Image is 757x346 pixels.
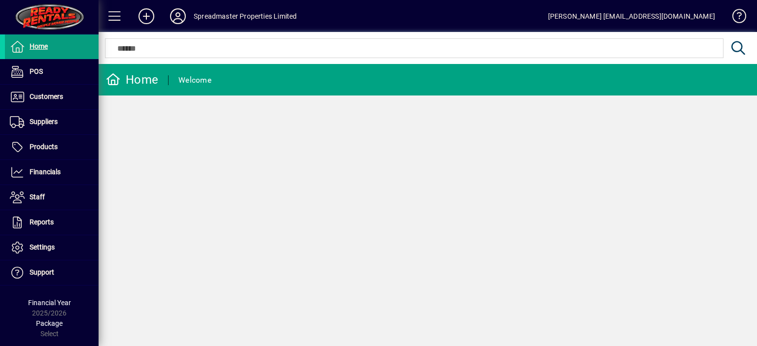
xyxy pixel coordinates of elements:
button: Profile [162,7,194,25]
div: Spreadmaster Properties Limited [194,8,297,24]
a: Staff [5,185,99,210]
span: Products [30,143,58,151]
a: Settings [5,235,99,260]
a: POS [5,60,99,84]
div: Home [106,72,158,88]
span: Support [30,268,54,276]
a: Knowledge Base [725,2,745,34]
a: Support [5,260,99,285]
a: Reports [5,210,99,235]
a: Suppliers [5,110,99,134]
span: Customers [30,93,63,100]
span: Financial Year [28,299,71,307]
span: Suppliers [30,118,58,126]
span: Home [30,42,48,50]
span: Financials [30,168,61,176]
div: Welcome [178,72,211,88]
a: Financials [5,160,99,185]
span: Package [36,319,63,327]
span: POS [30,67,43,75]
a: Products [5,135,99,159]
button: Add [131,7,162,25]
span: Settings [30,243,55,251]
span: Staff [30,193,45,201]
span: Reports [30,218,54,226]
div: [PERSON_NAME] [EMAIL_ADDRESS][DOMAIN_NAME] [548,8,715,24]
a: Customers [5,85,99,109]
